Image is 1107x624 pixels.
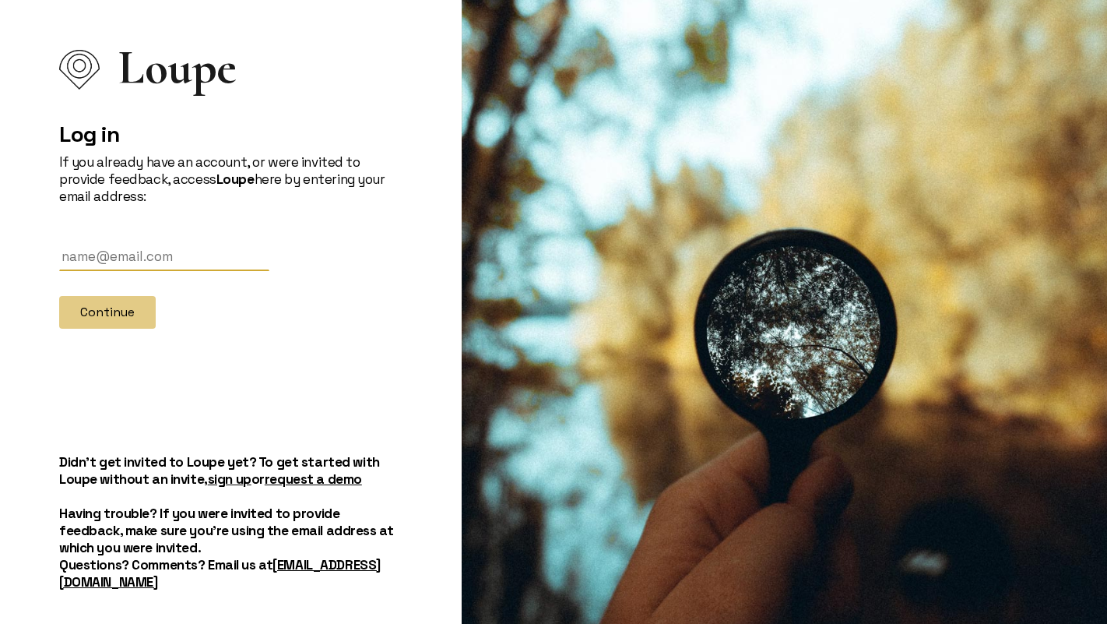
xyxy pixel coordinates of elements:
span: Loupe [118,59,237,76]
a: sign up [208,471,251,488]
h5: Didn't get invited to Loupe yet? To get started with Loupe without an invite, or Having trouble? ... [59,453,402,591]
strong: Loupe [216,171,255,188]
img: Loupe Logo [59,50,100,90]
h2: Log in [59,121,402,147]
input: Email Address [59,242,269,271]
p: If you already have an account, or were invited to provide feedback, access here by entering your... [59,153,402,205]
a: [EMAIL_ADDRESS][DOMAIN_NAME] [59,556,381,591]
button: Continue [59,296,156,329]
a: request a demo [265,471,362,488]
